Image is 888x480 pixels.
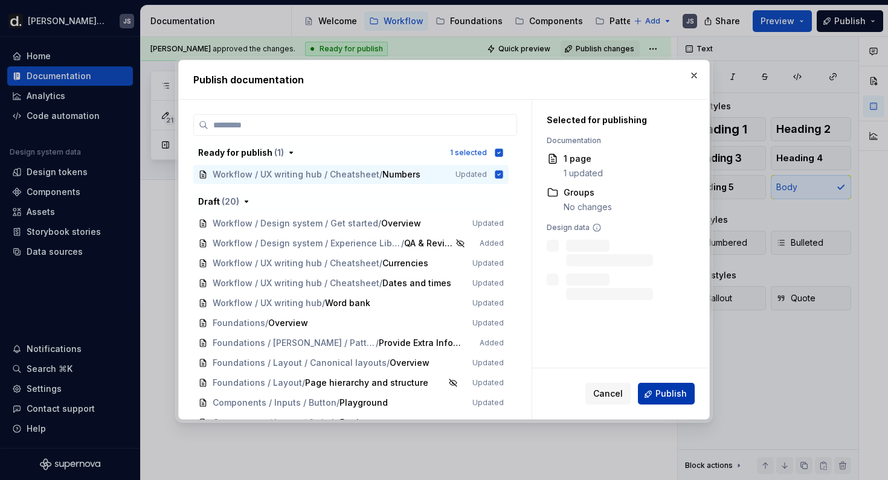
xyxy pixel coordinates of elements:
[547,223,689,232] div: Design data
[382,168,420,181] span: Numbers
[655,388,687,400] span: Publish
[547,114,689,126] div: Selected for publishing
[213,168,379,181] span: Workflow / UX writing hub / Cheatsheet
[193,192,509,211] button: Draft (20)
[547,136,689,146] div: Documentation
[564,201,612,213] div: No changes
[585,383,631,405] button: Cancel
[638,383,695,405] button: Publish
[274,147,284,158] span: ( 1 )
[455,170,487,179] span: Updated
[564,153,603,165] div: 1 page
[450,148,487,158] div: 1 selected
[198,147,284,159] div: Ready for publish
[564,167,603,179] div: 1 updated
[198,196,239,208] div: Draft
[379,168,382,181] span: /
[593,388,623,400] span: Cancel
[193,72,695,87] h2: Publish documentation
[564,187,612,199] div: Groups
[193,143,509,162] button: Ready for publish (1)1 selected
[222,196,239,206] span: ( 20 )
